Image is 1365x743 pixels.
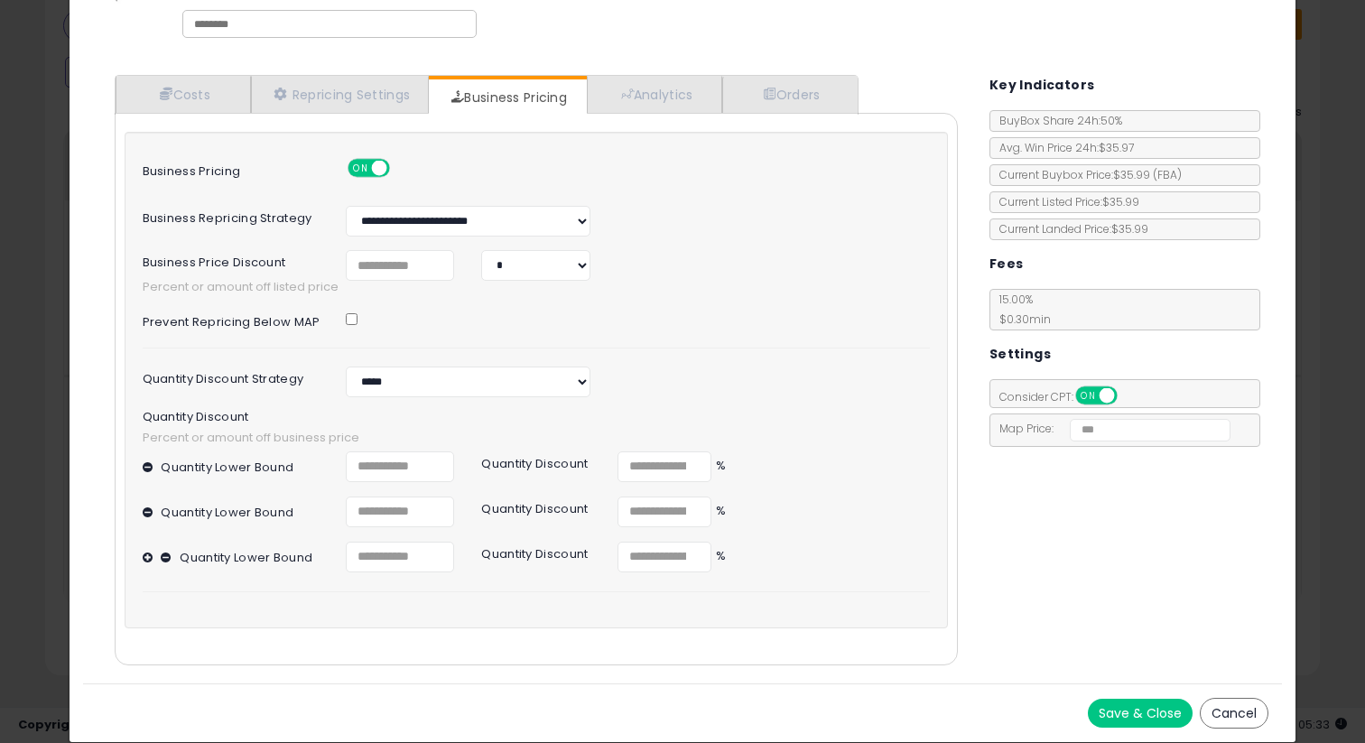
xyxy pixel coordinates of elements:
[129,250,333,269] label: Business Price Discount
[990,421,1231,436] span: Map Price:
[711,548,726,565] span: %
[129,159,333,178] label: Business Pricing
[990,311,1051,327] span: $0.30 min
[1088,699,1193,728] button: Save & Close
[129,206,333,225] label: Business Repricing Strategy
[722,76,856,113] a: Orders
[990,167,1182,182] span: Current Buybox Price:
[143,411,930,423] span: Quantity Discount
[349,161,372,176] span: ON
[711,458,726,475] span: %
[989,253,1024,275] h5: Fees
[129,367,333,385] label: Quantity Discount Strategy
[251,76,430,113] a: Repricing Settings
[468,497,603,515] div: Quantity Discount
[989,343,1051,366] h5: Settings
[468,542,603,561] div: Quantity Discount
[1077,388,1100,404] span: ON
[587,76,722,113] a: Analytics
[387,161,416,176] span: OFF
[1113,167,1182,182] span: $35.99
[129,279,943,296] span: Percent or amount off listed price
[429,79,585,116] a: Business Pricing
[129,310,333,329] label: Prevent repricing below MAP
[1153,167,1182,182] span: ( FBA )
[990,140,1134,155] span: Avg. Win Price 24h: $35.97
[161,451,293,474] label: Quantity Lower Bound
[990,221,1148,237] span: Current Landed Price: $35.99
[990,389,1141,404] span: Consider CPT:
[1114,388,1143,404] span: OFF
[161,497,293,519] label: Quantity Lower Bound
[143,430,930,447] span: Percent or amount off business price
[468,451,603,470] div: Quantity Discount
[711,503,726,520] span: %
[989,74,1095,97] h5: Key Indicators
[990,292,1051,327] span: 15.00 %
[990,113,1122,128] span: BuyBox Share 24h: 50%
[990,194,1139,209] span: Current Listed Price: $35.99
[180,542,312,564] label: Quantity Lower Bound
[116,76,251,113] a: Costs
[1200,698,1268,729] button: Cancel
